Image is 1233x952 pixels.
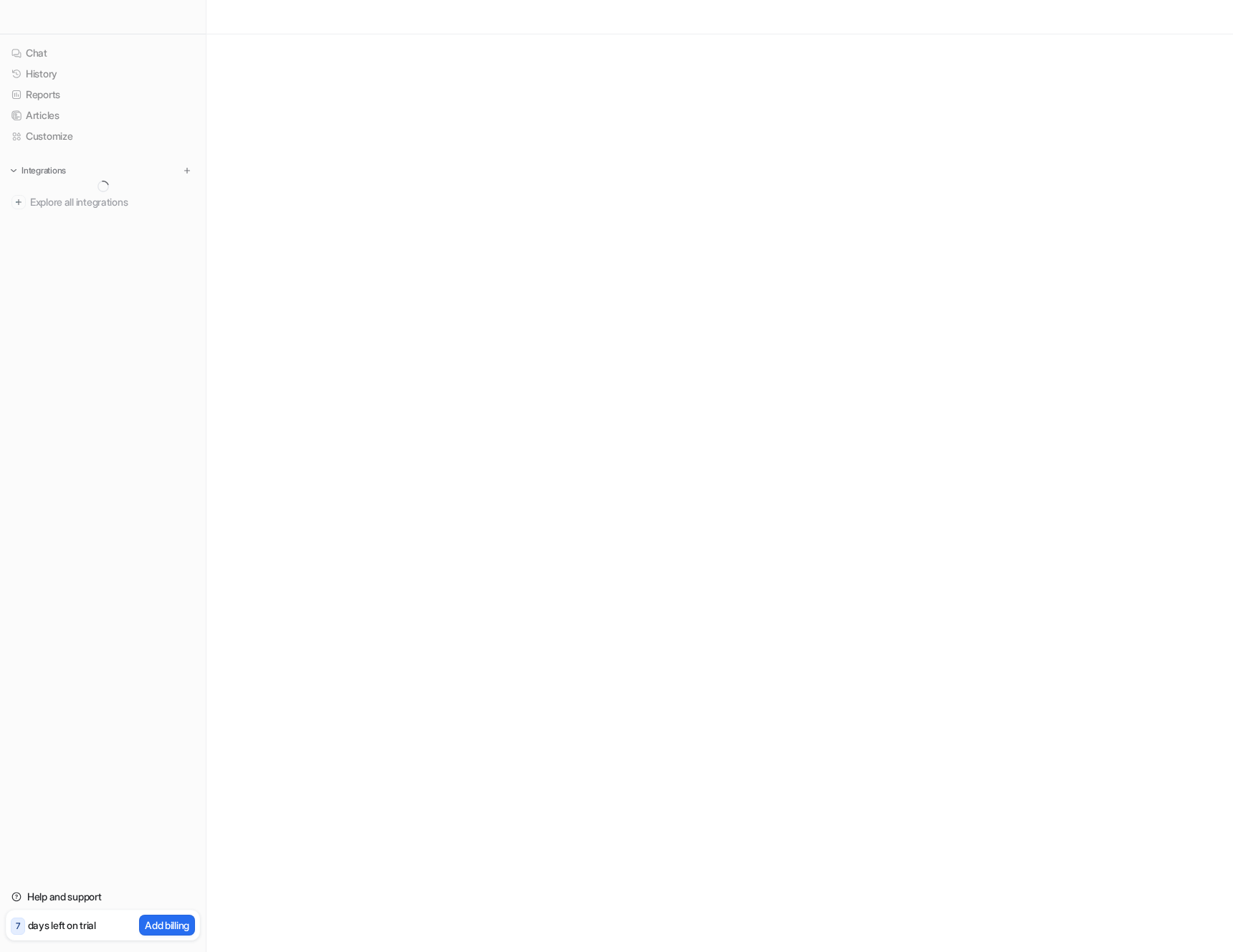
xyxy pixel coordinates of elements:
[30,191,194,214] span: Explore all integrations
[6,192,200,212] a: Explore all integrations
[22,165,66,176] p: Integrations
[6,105,200,125] a: Articles
[6,43,200,63] a: Chat
[6,126,200,146] a: Customize
[139,915,195,936] button: Add billing
[182,166,192,176] img: menu_add.svg
[11,195,26,209] img: explore all integrations
[9,166,19,176] img: expand menu
[6,163,70,178] button: Integrations
[145,918,189,933] p: Add billing
[6,64,200,84] a: History
[28,918,96,933] p: days left on trial
[6,85,200,105] a: Reports
[16,920,20,933] p: 7
[6,887,200,907] a: Help and support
